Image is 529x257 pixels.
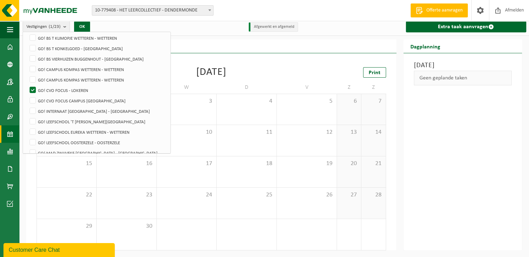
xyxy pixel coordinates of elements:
span: Offerte aanvragen [425,7,464,14]
label: GO! INTERNAAT [GEOGRAPHIC_DATA] - [GEOGRAPHIC_DATA] [28,106,167,116]
span: 11 [220,128,273,136]
span: 19 [280,160,333,168]
span: 29 [40,223,93,230]
div: Geen geplande taken [414,71,512,85]
h3: [DATE] [414,60,512,71]
span: 17 [160,160,213,168]
h2: Dagplanning [403,39,447,53]
label: GO! BS T KONKELGOED - [GEOGRAPHIC_DATA] [28,43,167,54]
button: OK [74,21,90,32]
span: 10-779408 - HET LEERCOLLECTIEF - DENDERMONDE [92,5,214,16]
span: 30 [100,223,153,230]
label: GO! CAMPUS KOMPAS WETTEREN - WETTEREN [28,75,167,85]
label: GO! BS VIERHUIZEN BUGGENHOUT - [GEOGRAPHIC_DATA] [28,54,167,64]
span: 21 [365,160,382,168]
li: Afgewerkt en afgemeld [249,22,298,32]
a: Offerte aanvragen [410,3,468,17]
span: 22 [40,191,93,199]
span: 27 [340,191,358,199]
td: Z [337,81,361,94]
div: [DATE] [196,67,226,78]
td: V [277,81,337,94]
label: GO! CVO FOCUS CAMPUS [GEOGRAPHIC_DATA] [28,95,167,106]
label: GO! LEEFSCHOOL EUREKA WETTEREN - WETTEREN [28,127,167,137]
span: 23 [100,191,153,199]
td: D [217,81,277,94]
span: 26 [280,191,333,199]
label: GO! MAD ZWIJVEKE [GEOGRAPHIC_DATA] - [GEOGRAPHIC_DATA] [28,148,167,158]
label: GO! BS T KLIMOPJE WETTEREN - WETTEREN [28,33,167,43]
span: 13 [340,128,358,136]
span: 6 [340,98,358,105]
span: 16 [100,160,153,168]
label: GO! CVO FOCUS - LOKEREN [28,85,167,95]
iframe: chat widget [3,242,116,257]
span: 12 [280,128,333,136]
span: 25 [220,191,273,199]
span: 10 [160,128,213,136]
span: 15 [40,160,93,168]
span: 24 [160,191,213,199]
label: GO! LEEFSCHOOL 'T [PERSON_NAME][GEOGRAPHIC_DATA] [28,116,167,127]
a: Print [363,67,386,78]
a: Extra taak aanvragen [406,21,527,32]
span: 18 [220,160,273,168]
span: Print [369,70,380,76]
span: 7 [365,98,382,105]
span: 3 [160,98,213,105]
span: 28 [365,191,382,199]
count: (1/23) [49,24,61,29]
span: Vestigingen [26,22,61,32]
span: 14 [365,128,382,136]
span: 4 [220,98,273,105]
label: GO! LEEFSCHOOL OOSTERZELE - OOSTERZELE [28,137,167,148]
td: W [157,81,217,94]
span: 5 [280,98,333,105]
label: GO! CAMPUS KOMPAS WETTEREN - WETTEREN [28,64,167,75]
button: Vestigingen(1/23) [23,21,70,32]
td: Z [361,81,386,94]
span: 20 [340,160,358,168]
span: 10-779408 - HET LEERCOLLECTIEF - DENDERMONDE [92,6,213,15]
